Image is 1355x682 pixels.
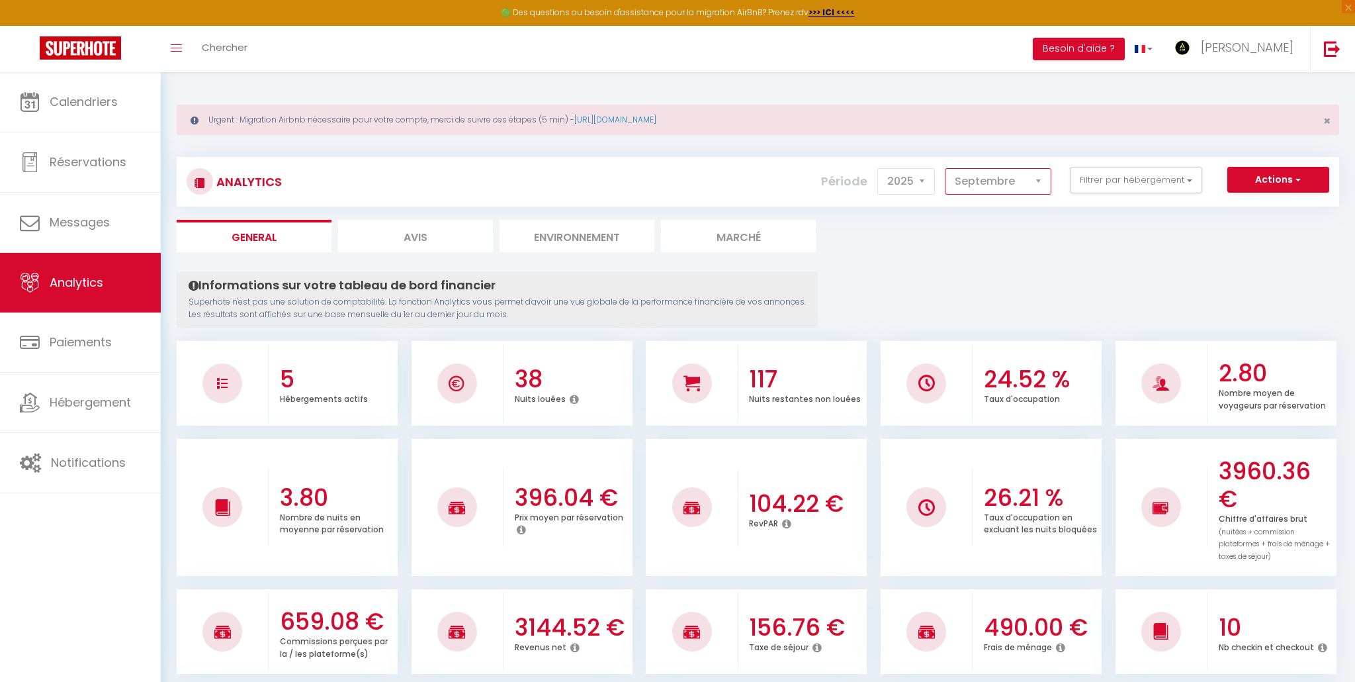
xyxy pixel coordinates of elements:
button: Close [1323,115,1331,127]
li: Avis [338,220,493,252]
h4: Informations sur votre tableau de bord financier [189,278,806,293]
li: Environnement [500,220,654,252]
img: NO IMAGE [1153,500,1169,516]
p: Revenus net [515,639,566,653]
h3: 24.52 % [984,365,1098,393]
span: Réservations [50,154,126,170]
span: Paiements [50,334,112,350]
p: Nombre moyen de voyageurs par réservation [1219,385,1326,411]
span: × [1323,113,1331,129]
p: Nuits restantes non louées [749,391,861,405]
span: Chercher [202,40,247,54]
h3: 117 [749,365,863,393]
span: [PERSON_NAME] [1201,39,1293,56]
h3: 2.80 [1219,360,1333,387]
h3: 3960.36 € [1219,458,1333,513]
div: Urgent : Migration Airbnb nécessaire pour votre compte, merci de suivre ces étapes (5 min) - [177,105,1339,135]
p: Commissions perçues par la / les plateforme(s) [280,633,388,659]
li: General [177,220,331,252]
h3: 104.22 € [749,490,863,518]
p: Taux d'occupation en excluant les nuits bloquées [984,509,1097,536]
h3: Analytics [213,167,282,197]
p: RevPAR [749,515,778,529]
li: Marché [661,220,816,252]
p: Taux d'occupation [984,391,1060,405]
p: Nombre de nuits en moyenne par réservation [280,509,384,536]
p: Hébergements actifs [280,391,368,405]
h3: 659.08 € [280,608,394,636]
h3: 3144.52 € [515,614,629,642]
h3: 396.04 € [515,484,629,512]
p: Chiffre d'affaires brut [1219,511,1330,562]
h3: 490.00 € [984,614,1098,642]
span: Calendriers [50,93,118,110]
img: logout [1324,40,1340,57]
button: Filtrer par hébergement [1070,167,1202,193]
a: Chercher [192,26,257,72]
p: Frais de ménage [984,639,1052,653]
p: Taxe de séjour [749,639,809,653]
h3: 5 [280,365,394,393]
button: Besoin d'aide ? [1033,38,1125,60]
label: Période [821,167,867,196]
a: >>> ICI <<<< [809,7,855,18]
p: Superhote n'est pas une solution de comptabilité. La fonction Analytics vous permet d'avoir une v... [189,296,806,321]
span: Messages [50,214,110,230]
p: Nuits louées [515,391,566,405]
button: Actions [1227,167,1329,193]
p: Prix moyen par réservation [515,509,623,523]
span: Hébergement [50,394,131,411]
img: NO IMAGE [217,378,228,389]
span: Analytics [50,274,103,291]
h3: 10 [1219,614,1333,642]
h3: 26.21 % [984,484,1098,512]
img: NO IMAGE [918,499,935,516]
h3: 38 [515,365,629,393]
p: Nb checkin et checkout [1219,639,1314,653]
span: Notifications [51,454,126,471]
span: (nuitées + commission plateformes + frais de ménage + taxes de séjour) [1219,527,1330,562]
h3: 3.80 [280,484,394,512]
a: [URL][DOMAIN_NAME] [574,114,656,125]
h3: 156.76 € [749,614,863,642]
img: Super Booking [40,36,121,60]
img: ... [1172,38,1192,58]
a: ... [PERSON_NAME] [1162,26,1310,72]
